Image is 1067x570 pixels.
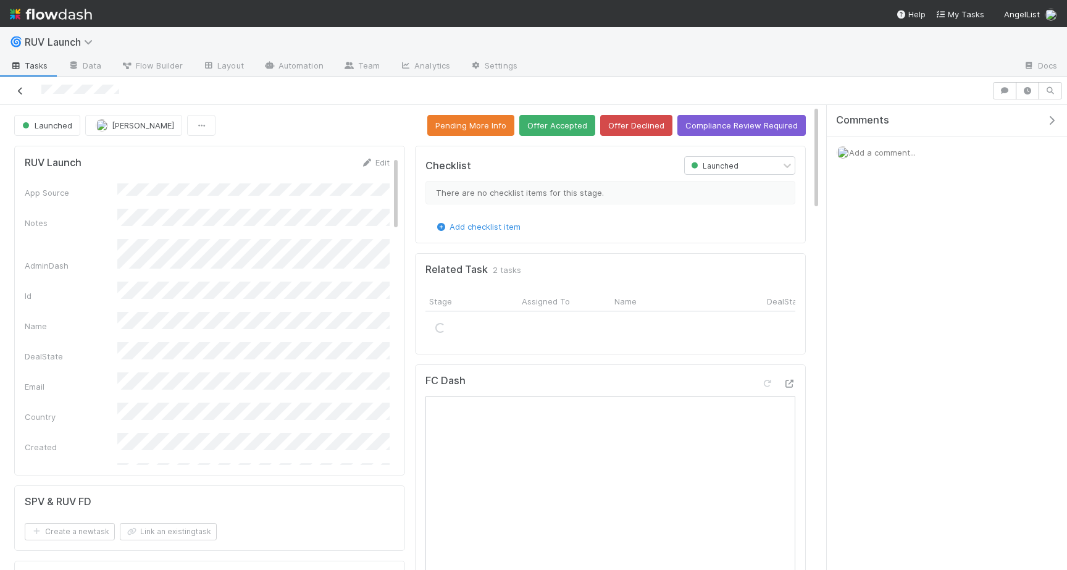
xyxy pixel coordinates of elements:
[849,148,916,157] span: Add a comment...
[25,523,115,540] button: Create a newtask
[896,8,926,20] div: Help
[935,8,984,20] a: My Tasks
[25,36,99,48] span: RUV Launch
[600,115,672,136] button: Offer Declined
[677,115,806,136] button: Compliance Review Required
[20,120,72,130] span: Launched
[1045,9,1057,21] img: avatar_15e6a745-65a2-4f19-9667-febcb12e2fc8.png
[429,295,452,308] span: Stage
[25,350,117,363] div: DealState
[1013,57,1067,77] a: Docs
[333,57,390,77] a: Team
[25,411,117,423] div: Country
[120,523,217,540] button: Link an existingtask
[1004,9,1040,19] span: AngelList
[25,380,117,393] div: Email
[425,181,795,204] div: There are no checklist items for this stage.
[519,115,595,136] button: Offer Accepted
[425,160,471,172] h5: Checklist
[390,57,460,77] a: Analytics
[193,57,254,77] a: Layout
[25,496,91,508] h5: SPV & RUV FD
[836,114,889,127] span: Comments
[58,57,111,77] a: Data
[10,36,22,47] span: 🌀
[435,222,521,232] a: Add checklist item
[85,115,182,136] button: [PERSON_NAME]
[10,4,92,25] img: logo-inverted-e16ddd16eac7371096b0.svg
[111,57,193,77] a: Flow Builder
[427,115,514,136] button: Pending More Info
[112,120,174,130] span: [PERSON_NAME]
[121,59,183,72] span: Flow Builder
[25,217,117,229] div: Notes
[25,320,117,332] div: Name
[254,57,333,77] a: Automation
[25,290,117,302] div: Id
[14,115,80,136] button: Launched
[493,264,521,276] span: 2 tasks
[96,119,108,132] img: avatar_2de93f86-b6c7-4495-bfe2-fb093354a53c.png
[460,57,527,77] a: Settings
[25,259,117,272] div: AdminDash
[522,295,570,308] span: Assigned To
[425,264,488,276] h5: Related Task
[688,161,739,170] span: Launched
[10,59,48,72] span: Tasks
[25,187,117,199] div: App Source
[25,157,82,169] h5: RUV Launch
[25,441,117,453] div: Created
[767,295,805,308] span: DealState
[837,146,849,159] img: avatar_15e6a745-65a2-4f19-9667-febcb12e2fc8.png
[614,295,637,308] span: Name
[361,157,390,167] a: Edit
[425,375,466,387] h5: FC Dash
[935,9,984,19] span: My Tasks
